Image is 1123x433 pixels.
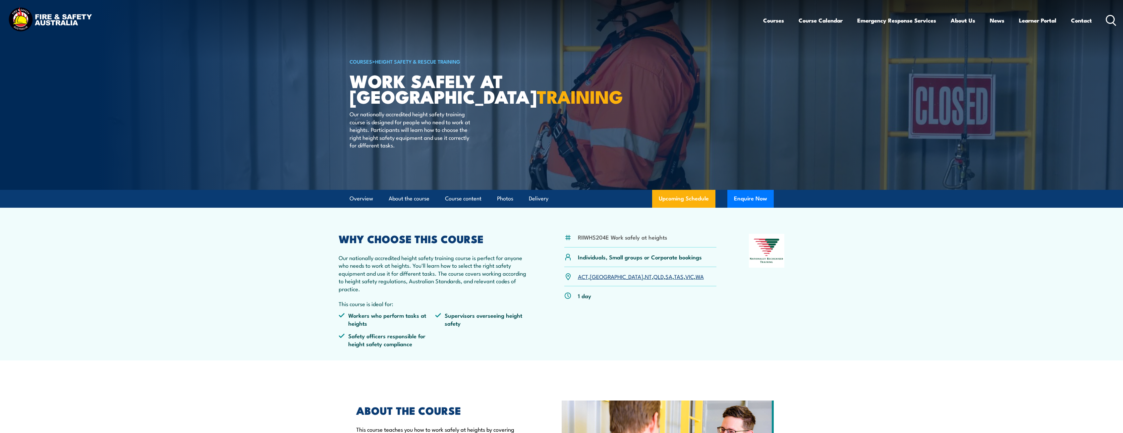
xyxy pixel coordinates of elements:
h2: ABOUT THE COURSE [356,406,531,415]
a: Courses [763,12,784,29]
h2: WHY CHOOSE THIS COURSE [339,234,532,243]
a: Emergency Response Services [857,12,936,29]
a: Upcoming Schedule [652,190,715,208]
img: Nationally Recognised Training logo. [749,234,785,268]
a: NT [645,272,652,280]
p: Individuals, Small groups or Corporate bookings [578,253,702,261]
a: Delivery [529,190,548,207]
li: RIIWHS204E Work safely at heights [578,233,667,241]
a: Overview [350,190,373,207]
a: Contact [1071,12,1092,29]
a: [GEOGRAPHIC_DATA] [590,272,643,280]
p: 1 day [578,292,591,299]
a: Learner Portal [1019,12,1056,29]
li: Supervisors overseeing height safety [435,311,532,327]
a: Height Safety & Rescue Training [375,58,460,65]
p: Our nationally accredited height safety training course is perfect for anyone who needs to work a... [339,254,532,293]
h6: > [350,57,513,65]
a: SA [665,272,672,280]
a: WA [696,272,704,280]
h1: Work Safely at [GEOGRAPHIC_DATA] [350,73,513,104]
a: About Us [951,12,975,29]
a: About the course [389,190,429,207]
a: ACT [578,272,588,280]
button: Enquire Now [727,190,774,208]
strong: TRAINING [537,82,623,110]
a: QLD [653,272,664,280]
a: Course Calendar [799,12,843,29]
a: Photos [497,190,513,207]
li: Workers who perform tasks at heights [339,311,435,327]
p: , , , , , , , [578,273,704,280]
a: Course content [445,190,481,207]
a: TAS [674,272,684,280]
p: Our nationally accredited height safety training course is designed for people who need to work a... [350,110,471,149]
a: News [990,12,1004,29]
p: This course is ideal for: [339,300,532,307]
li: Safety officers responsible for height safety compliance [339,332,435,348]
a: VIC [685,272,694,280]
a: COURSES [350,58,372,65]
